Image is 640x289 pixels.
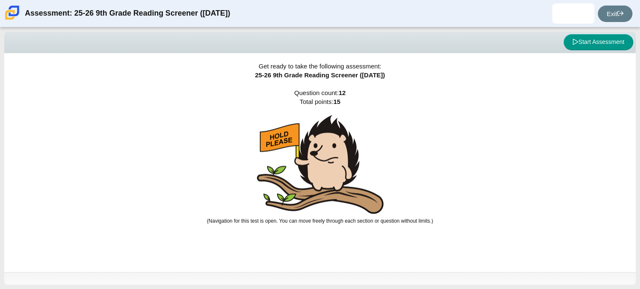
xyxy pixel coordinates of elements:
small: (Navigation for this test is open. You can move freely through each section or question without l... [207,218,433,224]
b: 15 [333,98,340,105]
a: Carmen School of Science & Technology [3,16,21,23]
button: Start Assessment [564,34,633,50]
img: luciano.espinosa.ThV6yV [567,7,580,20]
div: Assessment: 25-26 9th Grade Reading Screener ([DATE]) [25,3,230,24]
span: 25-26 9th Grade Reading Screener ([DATE]) [255,71,385,79]
img: Carmen School of Science & Technology [3,4,21,22]
b: 12 [339,89,346,96]
a: Exit [598,5,632,22]
img: hedgehog-hold-please.png [257,115,383,214]
span: Question count: Total points: [207,89,433,224]
span: Get ready to take the following assessment: [259,63,381,70]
